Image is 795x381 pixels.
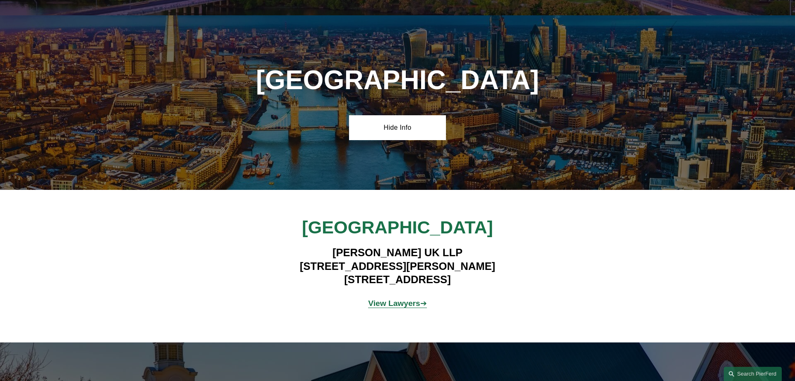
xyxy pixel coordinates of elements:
[368,299,427,308] span: ➔
[277,246,518,286] h4: [PERSON_NAME] UK LLP [STREET_ADDRESS][PERSON_NAME] [STREET_ADDRESS]
[368,299,427,308] a: View Lawyers➔
[349,115,446,140] a: Hide Info
[368,299,420,308] strong: View Lawyers
[724,366,782,381] a: Search this site
[302,217,493,237] span: [GEOGRAPHIC_DATA]
[253,65,542,95] h1: [GEOGRAPHIC_DATA]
